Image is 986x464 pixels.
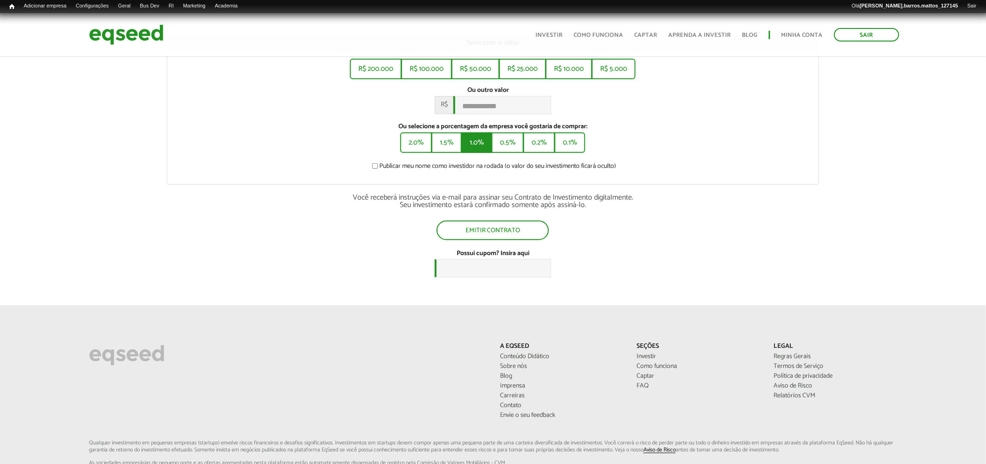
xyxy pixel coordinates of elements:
[457,250,529,257] label: Possui cupom? Insira aqui
[167,194,820,209] div: Você receberá instruções via e-mail para assinar seu Contrato de Investimento digitalmente. Seu i...
[5,2,19,11] a: Início
[637,343,760,351] p: Seções
[452,59,500,79] button: R$ 50.000
[500,412,623,419] a: Envie o seu feedback
[500,393,623,399] a: Carreiras
[461,132,492,153] button: 1.0%
[210,2,242,10] a: Academia
[89,22,164,47] img: EqSeed
[9,3,14,10] span: Início
[367,163,383,169] input: Publicar meu nome como investidor na rodada (o valor do seu investimento ficará oculto)
[431,132,462,153] button: 1.5%
[500,402,623,409] a: Contato
[400,132,432,153] button: 2.0%
[774,353,897,360] a: Regras Gerais
[774,343,897,351] p: Legal
[574,32,623,38] a: Como funciona
[113,2,135,10] a: Geral
[500,383,623,389] a: Imprensa
[592,59,636,79] button: R$ 5.000
[500,373,623,380] a: Blog
[637,353,760,360] a: Investir
[500,353,623,360] a: Conteúdo Didático
[492,132,524,153] button: 0.5%
[860,3,958,8] strong: [PERSON_NAME].barros.mattos_127145
[774,363,897,370] a: Termos de Serviço
[164,2,178,10] a: RI
[637,373,760,380] a: Captar
[350,59,402,79] button: R$ 200.000
[546,59,592,79] button: R$ 10.000
[370,163,616,173] label: Publicar meu nome como investidor na rodada (o valor do seu investimento ficará oculto)
[71,2,114,10] a: Configurações
[774,373,897,380] a: Política de privacidade
[834,28,899,42] a: Sair
[467,87,509,94] label: Ou outro valor
[644,447,676,453] a: Aviso de Risco
[19,2,71,10] a: Adicionar empresa
[635,32,657,38] a: Captar
[555,132,585,153] button: 0.1%
[669,32,731,38] a: Aprenda a investir
[500,343,623,351] p: A EqSeed
[435,96,453,114] span: R$
[637,383,760,389] a: FAQ
[437,221,549,240] button: Emitir contrato
[500,363,623,370] a: Sobre nós
[523,132,555,153] button: 0.2%
[89,343,164,368] img: EqSeed Logo
[174,124,812,130] label: Ou selecione a porcentagem da empresa você gostaria de comprar:
[774,383,897,389] a: Aviso de Risco
[499,59,546,79] button: R$ 25.000
[401,59,452,79] button: R$ 100.000
[774,393,897,399] a: Relatórios CVM
[963,2,981,10] a: Sair
[742,32,758,38] a: Blog
[178,2,210,10] a: Marketing
[781,32,823,38] a: Minha conta
[536,32,563,38] a: Investir
[637,363,760,370] a: Como funciona
[135,2,164,10] a: Bus Dev
[847,2,963,10] a: Olá[PERSON_NAME].barros.mattos_127145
